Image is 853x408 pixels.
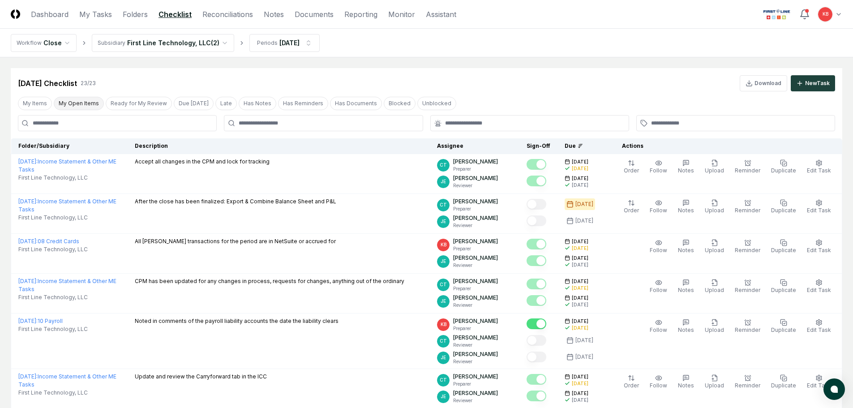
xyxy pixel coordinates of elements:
div: [DATE] [575,200,593,208]
button: Duplicate [769,373,798,391]
img: Logo [11,9,20,19]
p: [PERSON_NAME] [453,214,498,222]
span: Follow [650,167,667,174]
button: Notes [676,317,696,336]
span: Notes [678,167,694,174]
button: Mark complete [527,318,546,329]
span: [DATE] [572,374,588,380]
div: [DATE] [572,182,588,189]
span: Edit Task [807,167,831,174]
span: Order [624,207,639,214]
button: Has Documents [330,97,382,110]
span: Follow [650,382,667,389]
div: [DATE] [572,397,588,404]
span: Edit Task [807,382,831,389]
span: [DATE] [572,390,588,397]
a: Notes [264,9,284,20]
button: Mark complete [527,176,546,186]
p: [PERSON_NAME] [453,350,498,358]
span: [DATE] : [18,198,38,205]
div: [DATE] [572,325,588,331]
span: First Line Technology, LLC [18,325,88,333]
p: Noted in comments of the payroll liability accounts the date the liability clears [135,317,339,325]
span: Duplicate [771,247,796,253]
button: Duplicate [769,158,798,176]
span: Edit Task [807,287,831,293]
button: Mark complete [527,295,546,306]
a: [DATE]:Income Statement & Other ME Tasks [18,198,116,213]
span: First Line Technology, LLC [18,214,88,222]
p: [PERSON_NAME] [453,198,498,206]
p: Reviewer [453,302,498,309]
a: Reconciliations [202,9,253,20]
p: Reviewer [453,222,498,229]
button: Order [622,198,641,216]
button: Duplicate [769,198,798,216]
span: Duplicate [771,167,796,174]
a: [DATE]:Income Statement & Other ME Tasks [18,373,116,388]
button: Mark complete [527,255,546,266]
p: [PERSON_NAME] [453,294,498,302]
button: Reminder [733,158,762,176]
button: Edit Task [805,277,833,296]
a: Assistant [426,9,456,20]
p: Reviewer [453,397,498,404]
span: Edit Task [807,247,831,253]
span: Notes [678,382,694,389]
span: [DATE] : [18,278,38,284]
a: Checklist [159,9,192,20]
button: Mark complete [527,159,546,170]
span: CT [440,162,447,168]
span: Follow [650,207,667,214]
span: Notes [678,207,694,214]
button: Upload [703,317,726,336]
span: Duplicate [771,326,796,333]
span: [DATE] [572,255,588,262]
button: Reminder [733,277,762,296]
p: Reviewer [453,262,498,269]
button: Follow [648,373,669,391]
span: JE [441,258,446,265]
p: After the close has been finalized: Export & Combine Balance Sheet and P&L [135,198,336,206]
button: Mark complete [527,374,546,385]
span: JE [441,354,446,361]
a: Reporting [344,9,377,20]
button: Upload [703,277,726,296]
button: Notes [676,158,696,176]
span: Duplicate [771,287,796,293]
span: CT [440,202,447,208]
span: [DATE] [572,278,588,285]
a: Folders [123,9,148,20]
span: First Line Technology, LLC [18,293,88,301]
button: Has Reminders [278,97,328,110]
span: Duplicate [771,207,796,214]
p: Preparer [453,206,498,212]
div: [DATE] [572,165,588,172]
span: [DATE] : [18,238,38,245]
button: Follow [648,237,669,256]
button: Reminder [733,237,762,256]
span: Follow [650,247,667,253]
p: Preparer [453,381,498,387]
span: Edit Task [807,326,831,333]
div: Periods [257,39,278,47]
span: [DATE] : [18,373,38,380]
span: [DATE] [572,159,588,165]
div: Actions [615,142,835,150]
span: JE [441,393,446,400]
button: Blocked [384,97,416,110]
span: [DATE] [572,238,588,245]
p: [PERSON_NAME] [453,389,498,397]
span: Notes [678,326,694,333]
span: JE [441,178,446,185]
span: First Line Technology, LLC [18,389,88,397]
div: [DATE] [575,336,593,344]
div: [DATE] [572,285,588,292]
button: Notes [676,373,696,391]
p: Update and review the Carryforward tab in the ICC [135,373,267,381]
button: Mark complete [527,391,546,401]
span: Duplicate [771,382,796,389]
span: Upload [705,247,724,253]
p: [PERSON_NAME] [453,237,498,245]
span: Upload [705,382,724,389]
